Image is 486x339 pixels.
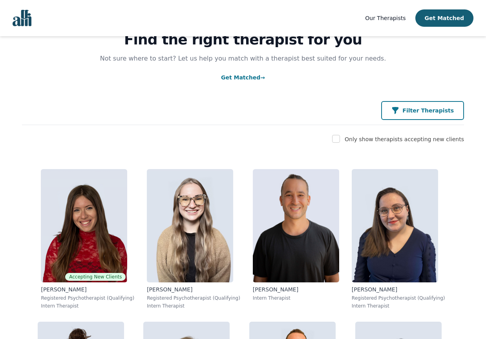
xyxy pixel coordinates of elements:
[65,273,126,281] span: Accepting New Clients
[345,136,464,142] label: Only show therapists accepting new clients
[381,101,464,120] button: Filter Therapists
[247,163,345,315] a: Kavon_Banejad[PERSON_NAME]Intern Therapist
[41,295,134,301] p: Registered Psychotherapist (Qualifying)
[352,286,445,293] p: [PERSON_NAME]
[253,169,339,282] img: Kavon_Banejad
[35,163,141,315] a: Alisha_LevineAccepting New Clients[PERSON_NAME]Registered Psychotherapist (Qualifying)Intern Ther...
[260,74,265,81] span: →
[22,32,464,48] h1: Find the right therapist for you
[41,169,127,282] img: Alisha_Levine
[221,74,265,81] a: Get Matched
[352,303,445,309] p: Intern Therapist
[352,169,438,282] img: Vanessa_McCulloch
[365,15,406,21] span: Our Therapists
[365,13,406,23] a: Our Therapists
[253,295,339,301] p: Intern Therapist
[41,286,134,293] p: [PERSON_NAME]
[92,54,394,63] p: Not sure where to start? Let us help you match with a therapist best suited for your needs.
[141,163,247,315] a: Faith_Woodley[PERSON_NAME]Registered Psychotherapist (Qualifying)Intern Therapist
[345,163,451,315] a: Vanessa_McCulloch[PERSON_NAME]Registered Psychotherapist (Qualifying)Intern Therapist
[253,286,339,293] p: [PERSON_NAME]
[147,286,240,293] p: [PERSON_NAME]
[13,10,31,26] img: alli logo
[41,303,134,309] p: Intern Therapist
[352,295,445,301] p: Registered Psychotherapist (Qualifying)
[402,107,454,114] p: Filter Therapists
[415,9,473,27] button: Get Matched
[147,303,240,309] p: Intern Therapist
[147,295,240,301] p: Registered Psychotherapist (Qualifying)
[147,169,233,282] img: Faith_Woodley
